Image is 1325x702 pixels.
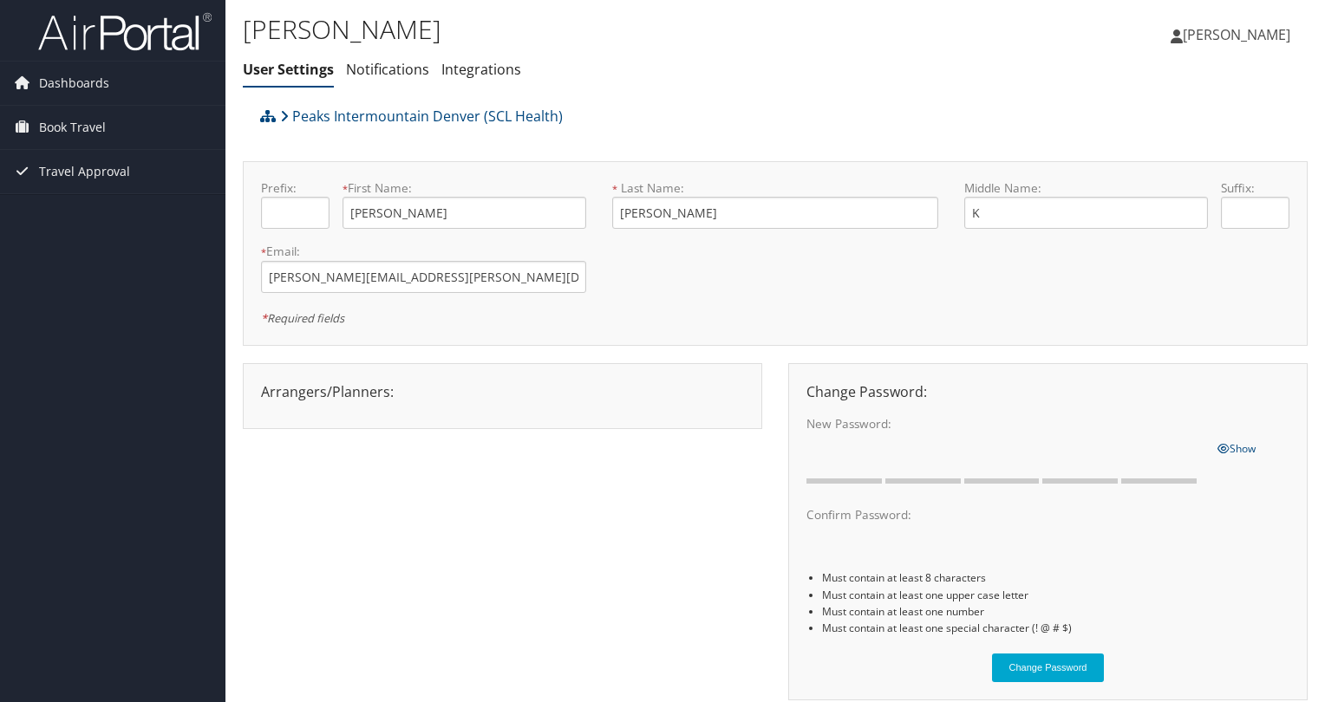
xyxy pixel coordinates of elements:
[39,106,106,149] span: Book Travel
[441,60,521,79] a: Integrations
[806,415,1204,432] label: New Password:
[1217,438,1256,457] a: Show
[822,587,1289,603] li: Must contain at least one upper case letter
[261,310,344,326] em: Required fields
[261,243,586,260] label: Email:
[248,381,757,402] div: Arrangers/Planners:
[1221,179,1289,197] label: Suffix:
[346,60,429,79] a: Notifications
[243,11,953,48] h1: [PERSON_NAME]
[280,99,563,133] a: Peaks Intermountain Denver (SCL Health)
[243,60,334,79] a: User Settings
[1183,25,1290,44] span: [PERSON_NAME]
[39,62,109,105] span: Dashboards
[1217,441,1256,456] span: Show
[992,653,1105,682] button: Change Password
[612,179,937,197] label: Last Name:
[39,150,130,193] span: Travel Approval
[1171,9,1308,61] a: [PERSON_NAME]
[343,179,586,197] label: First Name:
[822,603,1289,620] li: Must contain at least one number
[822,569,1289,586] li: Must contain at least 8 characters
[964,179,1208,197] label: Middle Name:
[261,179,330,197] label: Prefix:
[38,11,212,52] img: airportal-logo.png
[793,381,1302,402] div: Change Password:
[806,506,1204,523] label: Confirm Password:
[822,620,1289,636] li: Must contain at least one special character (! @ # $)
